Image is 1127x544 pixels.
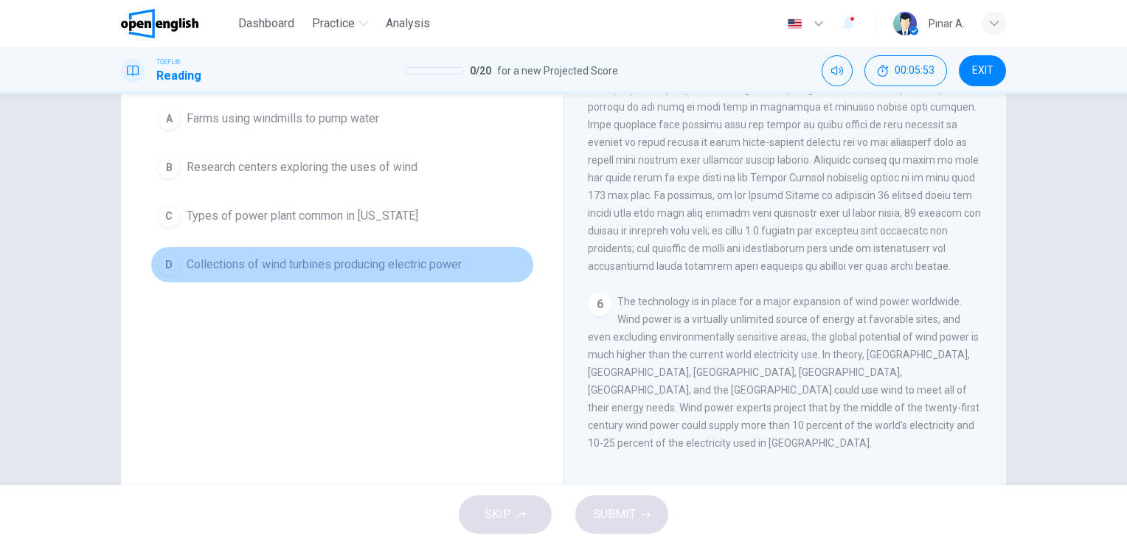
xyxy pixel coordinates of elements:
span: EXIT [972,65,994,77]
div: D [157,253,181,276]
button: Analysis [380,10,436,37]
span: Farms using windmills to pump water [187,110,379,128]
div: Mute [822,55,853,86]
div: B [157,156,181,179]
h1: Reading [156,67,201,85]
button: 00:05:53 [864,55,947,86]
button: AFarms using windmills to pump water [150,100,534,137]
span: for a new Projected Score [497,62,618,80]
img: en [786,18,804,29]
button: DCollections of wind turbines producing electric power [150,246,534,283]
button: Dashboard [232,10,300,37]
span: 0 / 20 [470,62,491,80]
button: EXIT [959,55,1006,86]
button: Practice [306,10,374,37]
div: C [157,204,181,228]
span: 00:05:53 [895,65,934,77]
a: OpenEnglish logo [121,9,232,38]
button: CTypes of power plant common in [US_STATE] [150,198,534,234]
span: Research centers exploring the uses of wind [187,158,417,176]
span: Types of power plant common in [US_STATE] [187,207,418,225]
div: Hide [864,55,947,86]
img: OpenEnglish logo [121,9,198,38]
div: 6 [588,293,611,316]
span: TOEFL® [156,57,180,67]
img: Profile picture [893,12,917,35]
span: Practice [312,15,355,32]
button: BResearch centers exploring the uses of wind [150,149,534,186]
div: Pınar A. [929,15,965,32]
span: The technology is in place for a major expansion of wind power worldwide. Wind power is a virtual... [588,296,979,449]
div: A [157,107,181,130]
span: Analysis [386,15,430,32]
span: Dashboard [238,15,294,32]
span: Collections of wind turbines producing electric power [187,256,462,273]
